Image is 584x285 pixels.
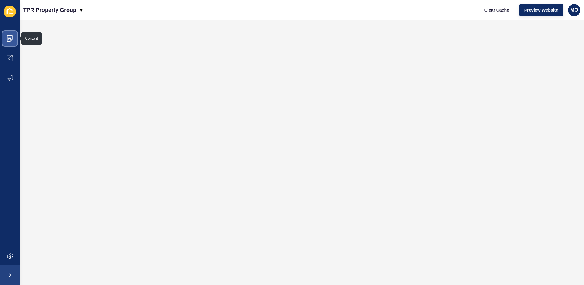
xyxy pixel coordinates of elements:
[25,36,38,41] div: Content
[570,7,578,13] span: MO
[524,7,558,13] span: Preview Website
[484,7,509,13] span: Clear Cache
[23,2,76,18] p: TPR Property Group
[479,4,514,16] button: Clear Cache
[519,4,563,16] button: Preview Website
